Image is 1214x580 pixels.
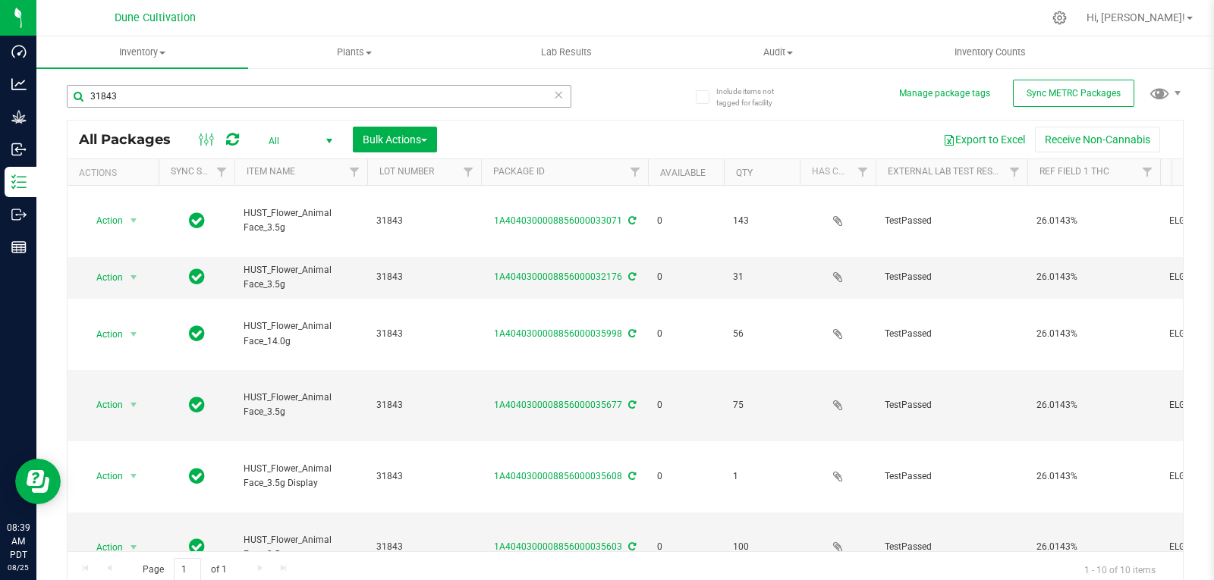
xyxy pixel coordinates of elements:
[672,36,884,68] a: Audit
[124,394,143,415] span: select
[11,142,27,157] inline-svg: Inbound
[885,327,1018,341] span: TestPassed
[851,159,876,185] a: Filter
[1036,270,1151,284] span: 26.0143%
[657,327,715,341] span: 0
[736,168,753,178] a: Qty
[189,210,205,231] span: In Sync
[657,270,715,284] span: 0
[376,327,472,341] span: 31843
[36,36,248,68] a: Inventory
[83,537,124,558] span: Action
[1013,80,1134,107] button: Sync METRC Packages
[1036,540,1151,554] span: 26.0143%
[1036,214,1151,228] span: 26.0143%
[1036,327,1151,341] span: 26.0143%
[456,159,481,185] a: Filter
[124,466,143,487] span: select
[115,11,196,24] span: Dune Cultivation
[353,127,437,152] button: Bulk Actions
[493,166,545,177] a: Package ID
[623,159,648,185] a: Filter
[376,214,472,228] span: 31843
[657,398,715,412] span: 0
[888,166,1007,177] a: External Lab Test Result
[11,109,27,124] inline-svg: Grow
[124,537,143,558] span: select
[124,210,143,231] span: select
[521,45,612,59] span: Lab Results
[626,400,636,410] span: Sync from Compliance System
[733,270,791,284] span: 31
[11,240,27,255] inline-svg: Reports
[189,266,205,287] span: In Sync
[83,210,124,231] span: Action
[7,562,30,573] p: 08/25
[247,166,295,177] a: Item Name
[244,390,358,419] span: HUST_Flower_Animal Face_3.5g
[494,328,622,339] a: 1A4040300008856000035998
[83,324,124,345] span: Action
[189,323,205,344] span: In Sync
[67,85,571,108] input: Search Package ID, Item Name, SKU, Lot or Part Number...
[83,466,124,487] span: Action
[79,131,186,148] span: All Packages
[1039,166,1109,177] a: Ref Field 1 THC
[15,459,61,504] iframe: Resource center
[1035,127,1160,152] button: Receive Non-Cannabis
[249,45,459,59] span: Plants
[494,215,622,226] a: 1A4040300008856000033071
[209,159,234,185] a: Filter
[36,45,248,59] span: Inventory
[494,271,622,282] a: 1A4040300008856000032176
[657,214,715,228] span: 0
[660,168,706,178] a: Available
[1087,11,1185,24] span: Hi, [PERSON_NAME]!
[733,214,791,228] span: 143
[885,540,1018,554] span: TestPassed
[11,174,27,190] inline-svg: Inventory
[657,469,715,484] span: 0
[379,166,434,177] a: Lot Number
[885,398,1018,412] span: TestPassed
[733,327,791,341] span: 56
[657,540,715,554] span: 0
[244,263,358,292] span: HUST_Flower_Animal Face_3.5g
[171,166,229,177] a: Sync Status
[1027,88,1121,99] span: Sync METRC Packages
[11,77,27,92] inline-svg: Analytics
[1050,11,1069,25] div: Manage settings
[342,159,367,185] a: Filter
[244,319,358,348] span: HUST_Flower_Animal Face_14.0g
[716,86,792,108] span: Include items not tagged for facility
[553,85,564,105] span: Clear
[376,469,472,484] span: 31843
[124,267,143,288] span: select
[885,270,1018,284] span: TestPassed
[1036,469,1151,484] span: 26.0143%
[11,207,27,222] inline-svg: Outbound
[884,36,1096,68] a: Inventory Counts
[376,540,472,554] span: 31843
[733,469,791,484] span: 1
[626,215,636,226] span: Sync from Compliance System
[244,533,358,562] span: HUST_Flower_Animal Face_3.5g
[899,87,990,100] button: Manage package tags
[79,168,153,178] div: Actions
[934,45,1046,59] span: Inventory Counts
[376,398,472,412] span: 31843
[189,536,205,557] span: In Sync
[626,328,636,339] span: Sync from Compliance System
[124,324,143,345] span: select
[933,127,1035,152] button: Export to Excel
[494,471,622,481] a: 1A4040300008856000035608
[244,462,358,491] span: HUST_Flower_Animal Face_3.5g Display
[11,44,27,59] inline-svg: Dashboard
[885,214,1018,228] span: TestPassed
[885,469,1018,484] span: TestPassed
[83,267,124,288] span: Action
[7,521,30,562] p: 08:39 AM PDT
[733,398,791,412] span: 75
[626,271,636,282] span: Sync from Compliance System
[244,206,358,235] span: HUST_Flower_Animal Face_3.5g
